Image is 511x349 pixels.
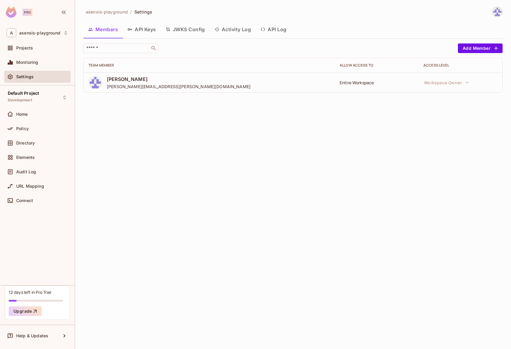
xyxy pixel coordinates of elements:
span: Development [8,98,32,103]
div: Access Level [423,63,497,68]
div: Team Member [89,63,330,68]
img: Martin Demuth [492,7,502,17]
span: A [7,28,16,37]
button: Members [83,22,123,37]
span: Policy [16,126,29,131]
span: Help & Updates [16,333,48,338]
span: Connect [16,198,33,203]
div: Entire Workspace [340,80,414,85]
span: Workspace: asensis-playground [19,31,60,35]
div: Allow Access to [340,63,414,68]
span: Settings [16,74,34,79]
span: Settings [134,9,152,15]
button: Workspace Owner [421,76,472,88]
span: Monitoring [16,60,38,65]
button: API Log [256,22,291,37]
img: SReyMgAAAABJRU5ErkJggg== [6,7,17,18]
button: Upgrade [9,306,42,316]
span: Directory [16,141,35,145]
span: Elements [16,155,35,160]
span: Projects [16,46,33,50]
div: Pro [23,9,32,16]
span: Default Project [8,91,39,96]
button: Activity Log [210,22,256,37]
span: asensis-playground [86,9,128,15]
span: Audit Log [16,169,36,174]
img: 176903577 [89,76,102,89]
span: [PERSON_NAME] [107,76,251,82]
span: [PERSON_NAME][EMAIL_ADDRESS][PERSON_NAME][DOMAIN_NAME] [107,84,251,89]
button: Add Member [458,43,503,53]
span: Home [16,112,28,117]
button: JWKS Config [161,22,210,37]
div: 12 days left in Pro Trial [9,289,51,295]
span: URL Mapping [16,184,44,189]
li: / [130,9,132,15]
button: API Keys [123,22,161,37]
